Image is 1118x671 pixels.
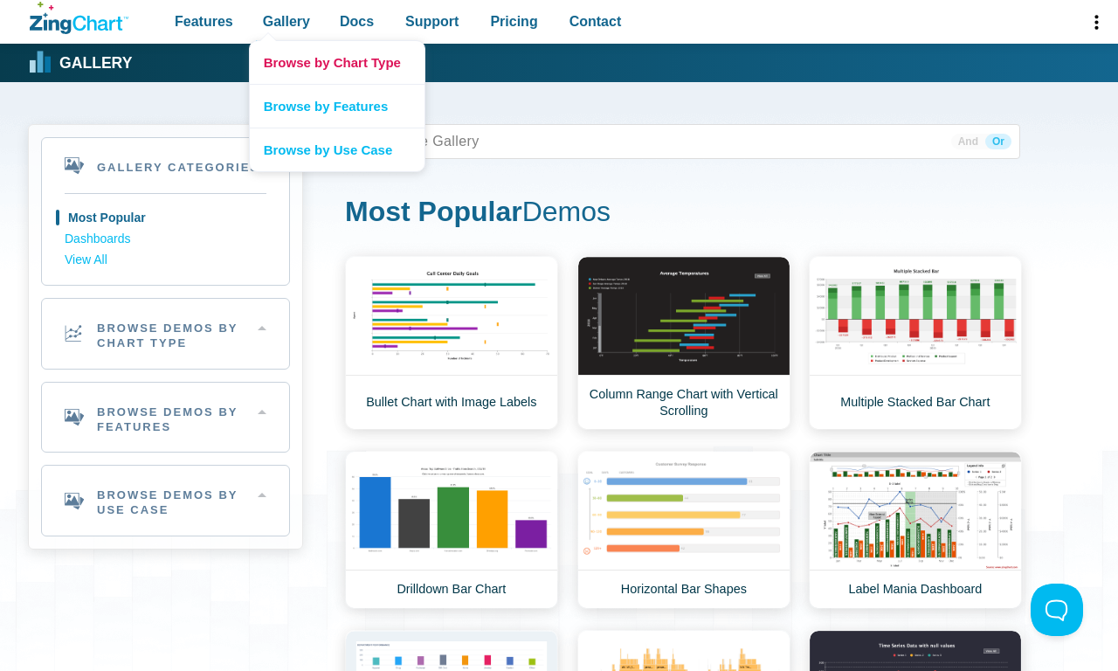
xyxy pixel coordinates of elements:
span: Pricing [490,10,537,33]
a: Browse by Chart Type [250,41,424,84]
span: Support [405,10,459,33]
a: Dashboards [65,229,266,250]
a: Gallery [30,50,132,76]
a: Browse by Use Case [250,128,424,171]
a: Multiple Stacked Bar Chart [809,256,1022,430]
a: Bullet Chart with Image Labels [345,256,558,430]
a: Most Popular [65,208,266,229]
iframe: Toggle Customer Support [1031,584,1083,636]
h2: Browse Demos By Chart Type [42,299,289,369]
span: Docs [340,10,374,33]
a: Drilldown Bar Chart [345,451,558,609]
h1: Demos [345,194,1020,233]
strong: Most Popular [345,196,522,227]
a: Browse by Features [250,84,424,128]
span: Or [985,134,1011,149]
a: Horizontal Bar Shapes [577,451,790,609]
span: Contact [569,10,622,33]
strong: Gallery [59,56,132,72]
span: Gallery [263,10,310,33]
a: View All [65,250,266,271]
h2: Browse Demos By Features [42,383,289,453]
a: Label Mania Dashboard [809,451,1022,609]
span: And [951,134,985,149]
a: Column Range Chart with Vertical Scrolling [577,256,790,430]
a: ZingChart Logo. Click to return to the homepage [30,2,128,34]
h2: Gallery Categories [42,138,289,193]
span: Features [175,10,233,33]
h2: Browse Demos By Use Case [42,466,289,536]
